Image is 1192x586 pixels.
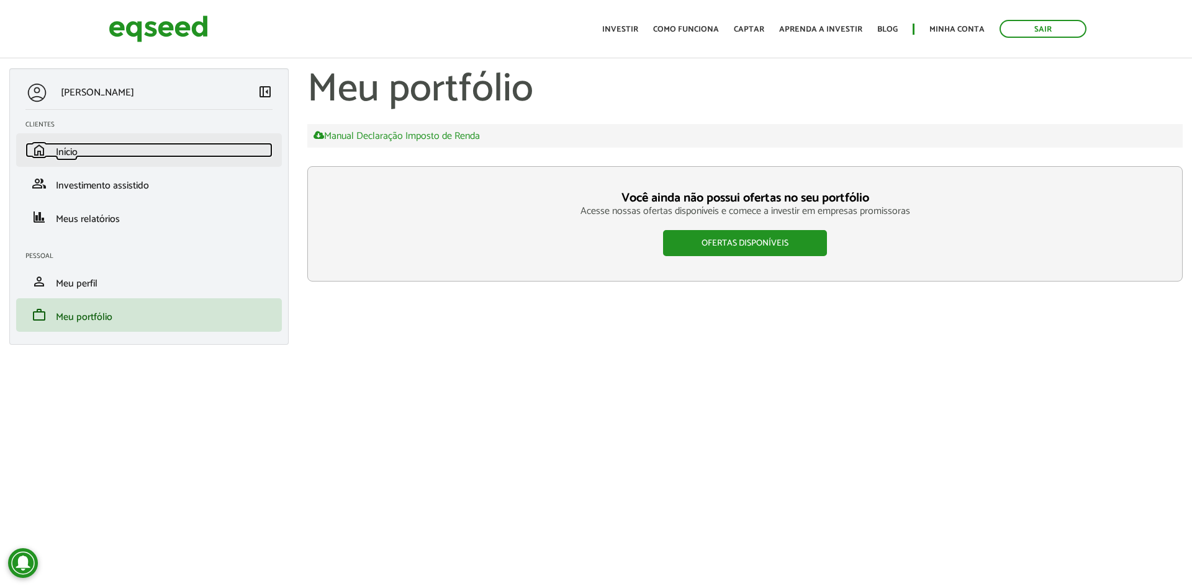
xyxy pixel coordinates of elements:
p: [PERSON_NAME] [61,87,134,99]
a: workMeu portfólio [25,308,273,322]
span: Meu portfólio [56,309,112,326]
a: personMeu perfil [25,274,273,289]
a: groupInvestimento assistido [25,176,273,191]
a: Blog [877,25,898,33]
span: finance [32,210,47,224]
img: EqSeed [109,12,208,45]
span: home [32,143,47,158]
h3: Você ainda não possui ofertas no seu portfólio [333,192,1157,205]
span: work [32,308,47,322]
a: homeInício [25,143,273,158]
h2: Clientes [25,121,282,128]
a: Investir [602,25,638,33]
span: Meu perfil [56,275,97,292]
span: Investimento assistido [56,177,149,194]
a: Aprenda a investir [779,25,862,33]
h1: Meu portfólio [307,68,1183,112]
span: Meus relatórios [56,211,120,228]
h2: Pessoal [25,252,282,260]
li: Meu portfólio [16,298,282,332]
li: Meus relatórios [16,200,282,234]
p: Acesse nossas ofertas disponíveis e comece a investir em empresas promissoras [333,205,1157,217]
a: Ofertas disponíveis [663,230,827,256]
span: left_panel_close [258,84,273,99]
a: Captar [734,25,764,33]
li: Investimento assistido [16,167,282,200]
a: Colapsar menu [258,84,273,102]
span: group [32,176,47,191]
li: Meu perfil [16,265,282,298]
li: Início [16,133,282,167]
a: Minha conta [929,25,985,33]
a: financeMeus relatórios [25,210,273,224]
a: Manual Declaração Imposto de Renda [314,130,480,141]
span: person [32,274,47,289]
a: Como funciona [653,25,719,33]
a: Sair [1000,20,1086,38]
span: Início [56,144,78,161]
